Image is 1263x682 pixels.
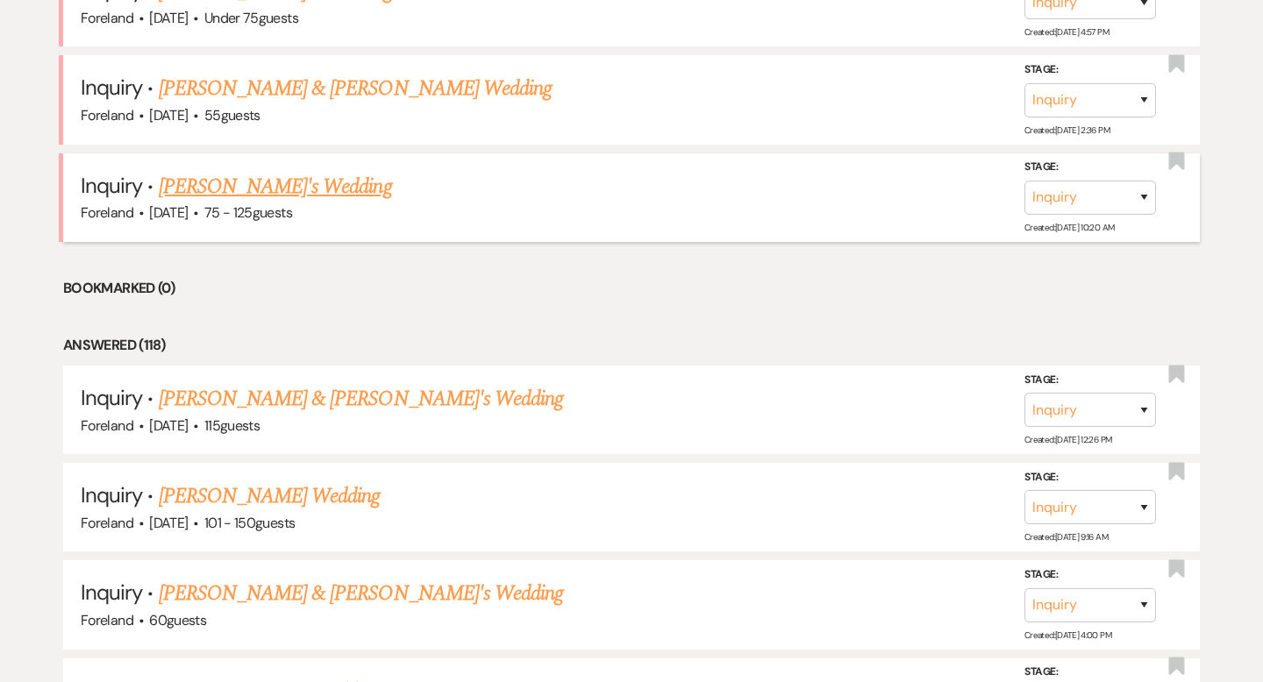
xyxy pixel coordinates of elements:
span: 60 guests [149,611,206,629]
a: [PERSON_NAME] & [PERSON_NAME]'s Wedding [159,383,564,415]
span: [DATE] [149,9,188,27]
span: [DATE] [149,514,188,532]
span: 55 guests [204,106,260,124]
label: Stage: [1024,565,1156,585]
span: Created: [DATE] 4:00 PM [1024,629,1111,640]
span: Foreland [81,106,133,124]
label: Stage: [1024,158,1156,177]
span: 101 - 150 guests [204,514,295,532]
span: Created: [DATE] 10:20 AM [1024,222,1114,233]
label: Stage: [1024,468,1156,487]
span: Under 75 guests [204,9,298,27]
span: [DATE] [149,106,188,124]
li: Answered (118) [63,334,1200,357]
span: 75 - 125 guests [204,203,292,222]
span: Foreland [81,9,133,27]
span: Created: [DATE] 12:26 PM [1024,434,1111,445]
span: Created: [DATE] 4:57 PM [1024,26,1109,38]
span: Created: [DATE] 9:16 AM [1024,531,1108,543]
span: [DATE] [149,416,188,435]
span: Inquiry [81,172,142,199]
span: Created: [DATE] 2:36 PM [1024,124,1110,136]
span: Inquiry [81,579,142,606]
li: Bookmarked (0) [63,277,1200,300]
span: Inquiry [81,74,142,101]
span: Foreland [81,514,133,532]
a: [PERSON_NAME] & [PERSON_NAME]'s Wedding [159,578,564,609]
a: [PERSON_NAME]'s Wedding [159,171,392,202]
label: Stage: [1024,60,1156,80]
label: Stage: [1024,663,1156,682]
label: Stage: [1024,370,1156,389]
a: [PERSON_NAME] Wedding [159,480,381,512]
span: [DATE] [149,203,188,222]
span: Inquiry [81,384,142,411]
span: Foreland [81,416,133,435]
a: [PERSON_NAME] & [PERSON_NAME] Wedding [159,73,552,104]
span: 115 guests [204,416,260,435]
span: Foreland [81,611,133,629]
span: Foreland [81,203,133,222]
span: Inquiry [81,481,142,508]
